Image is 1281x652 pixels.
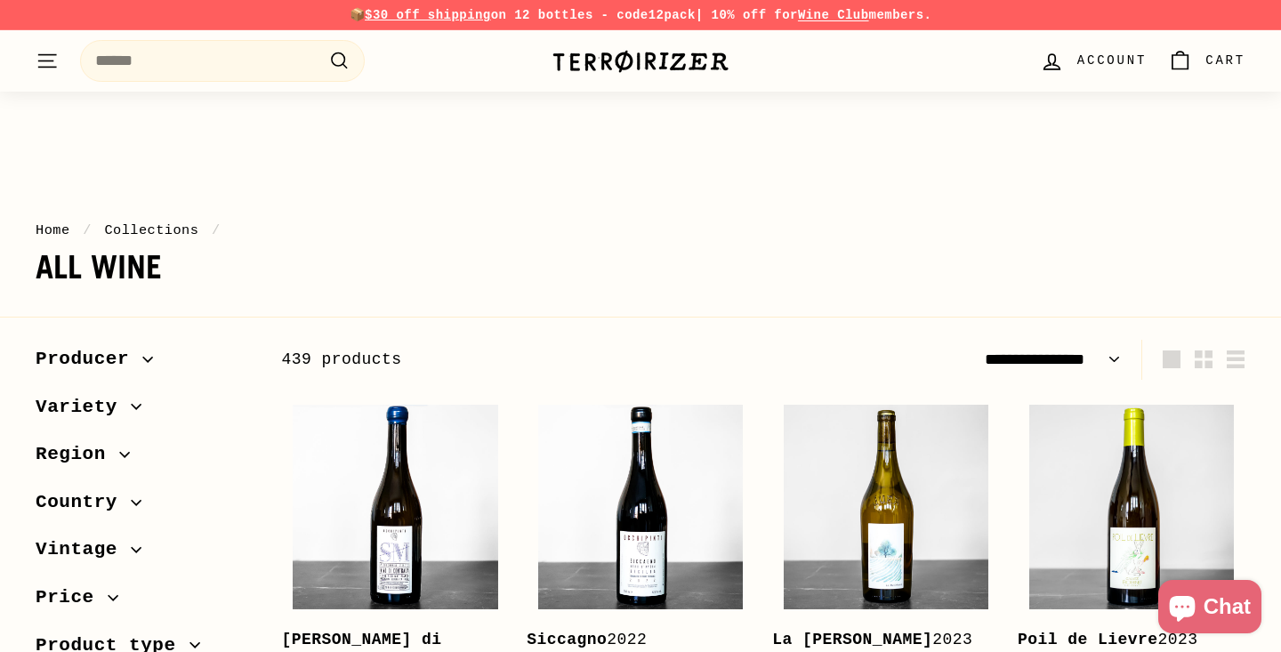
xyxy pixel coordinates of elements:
[36,535,131,565] span: Vintage
[772,631,932,648] b: La [PERSON_NAME]
[36,583,108,613] span: Price
[36,340,253,388] button: Producer
[104,222,198,238] a: Collections
[1077,51,1147,70] span: Account
[78,222,96,238] span: /
[36,250,1245,286] h1: All wine
[36,530,253,578] button: Vintage
[36,578,253,626] button: Price
[36,439,119,470] span: Region
[36,220,1245,241] nav: breadcrumbs
[36,388,253,436] button: Variety
[36,435,253,483] button: Region
[798,8,869,22] a: Wine Club
[36,344,142,374] span: Producer
[1153,580,1267,638] inbox-online-store-chat: Shopify online store chat
[527,631,607,648] b: Siccagno
[1157,35,1256,87] a: Cart
[365,8,491,22] span: $30 off shipping
[1205,51,1245,70] span: Cart
[36,487,131,518] span: Country
[207,222,225,238] span: /
[36,483,253,531] button: Country
[281,347,763,373] div: 439 products
[36,5,1245,25] p: 📦 on 12 bottles - code | 10% off for members.
[36,222,70,238] a: Home
[1029,35,1157,87] a: Account
[649,8,696,22] strong: 12pack
[1018,631,1158,648] b: Poil de Lievre
[36,392,131,423] span: Variety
